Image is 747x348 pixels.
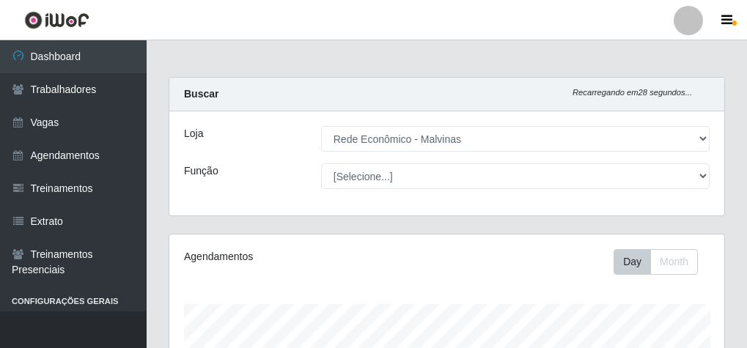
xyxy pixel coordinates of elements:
label: Função [184,163,218,179]
div: Agendamentos [184,249,390,264]
button: Month [650,249,698,275]
div: First group [614,249,698,275]
label: Loja [184,126,203,141]
div: Toolbar with button groups [614,249,710,275]
strong: Buscar [184,88,218,100]
i: Recarregando em 28 segundos... [573,88,692,97]
button: Day [614,249,651,275]
img: CoreUI Logo [24,11,89,29]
